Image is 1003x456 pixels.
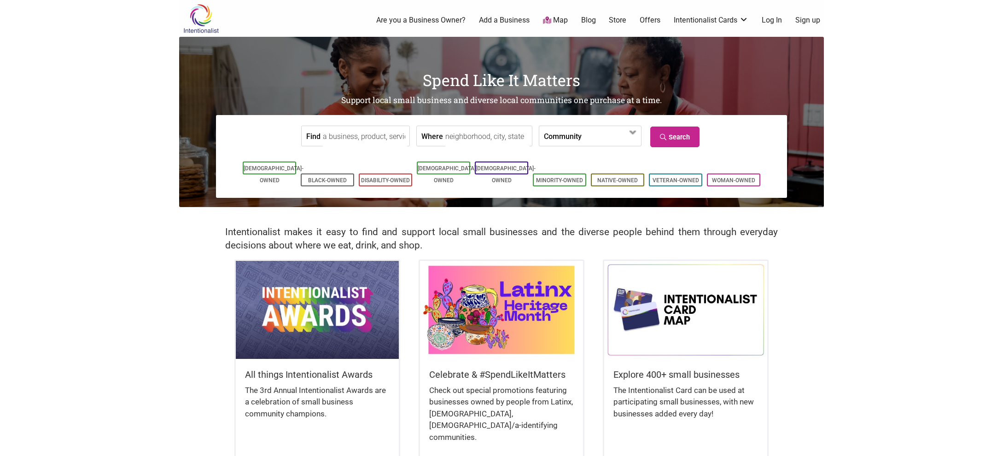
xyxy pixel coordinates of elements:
[609,15,626,25] a: Store
[376,15,466,25] a: Are you a Business Owner?
[418,165,478,184] a: [DEMOGRAPHIC_DATA]-Owned
[179,4,223,34] img: Intentionalist
[640,15,660,25] a: Offers
[236,261,399,358] img: Intentionalist Awards
[308,177,347,184] a: Black-Owned
[604,261,767,358] img: Intentionalist Card Map
[795,15,820,25] a: Sign up
[479,15,530,25] a: Add a Business
[244,165,303,184] a: [DEMOGRAPHIC_DATA]-Owned
[613,385,758,429] div: The Intentionalist Card can be used at participating small businesses, with new businesses added ...
[476,165,536,184] a: [DEMOGRAPHIC_DATA]-Owned
[674,15,748,25] a: Intentionalist Cards
[712,177,755,184] a: Woman-Owned
[613,368,758,381] h5: Explore 400+ small businesses
[429,385,574,453] div: Check out special promotions featuring businesses owned by people from Latinx, [DEMOGRAPHIC_DATA]...
[323,126,407,147] input: a business, product, service
[429,368,574,381] h5: Celebrate & #SpendLikeItMatters
[762,15,782,25] a: Log In
[245,368,390,381] h5: All things Intentionalist Awards
[420,261,583,358] img: Latinx / Hispanic Heritage Month
[581,15,596,25] a: Blog
[536,177,583,184] a: Minority-Owned
[543,15,568,26] a: Map
[445,126,530,147] input: neighborhood, city, state
[421,126,443,146] label: Where
[179,69,824,91] h1: Spend Like It Matters
[597,177,638,184] a: Native-Owned
[179,95,824,106] h2: Support local small business and diverse local communities one purchase at a time.
[245,385,390,429] div: The 3rd Annual Intentionalist Awards are a celebration of small business community champions.
[225,225,778,252] h2: Intentionalist makes it easy to find and support local small businesses and the diverse people be...
[653,177,699,184] a: Veteran-Owned
[306,126,321,146] label: Find
[650,127,700,147] a: Search
[361,177,410,184] a: Disability-Owned
[544,126,582,146] label: Community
